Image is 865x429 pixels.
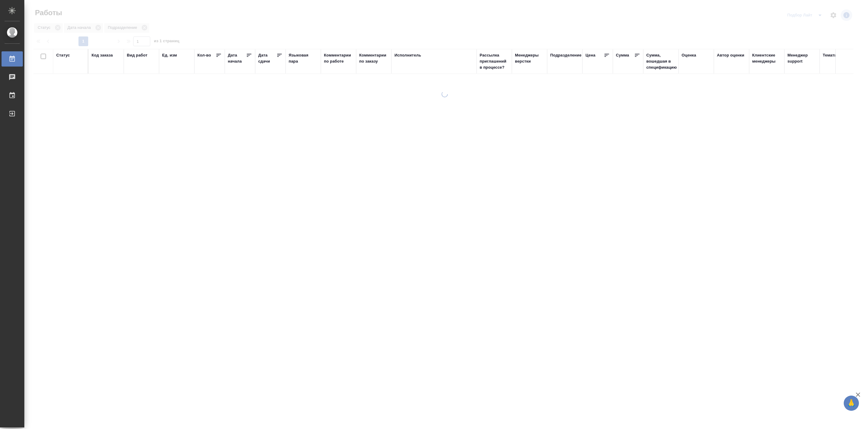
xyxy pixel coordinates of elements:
div: Комментарии по работе [324,52,353,64]
div: Дата начала [228,52,246,64]
div: Сумма, вошедшая в спецификацию [646,52,677,70]
div: Ед. изм [162,52,177,58]
div: Комментарии по заказу [359,52,388,64]
div: Менеджеры верстки [515,52,544,64]
div: Языковая пара [289,52,318,64]
div: Рассылка приглашений в процессе? [480,52,509,70]
div: Код заказа [92,52,113,58]
div: Оценка [682,52,696,58]
div: Автор оценки [717,52,744,58]
div: Сумма [616,52,629,58]
div: Цена [585,52,596,58]
div: Исполнитель [394,52,421,58]
div: Тематика [823,52,841,58]
span: 🙏 [846,397,856,410]
div: Статус [56,52,70,58]
div: Подразделение [550,52,582,58]
button: 🙏 [844,396,859,411]
div: Менеджер support [787,52,817,64]
div: Клиентские менеджеры [752,52,781,64]
div: Кол-во [197,52,211,58]
div: Вид работ [127,52,148,58]
div: Дата сдачи [258,52,276,64]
